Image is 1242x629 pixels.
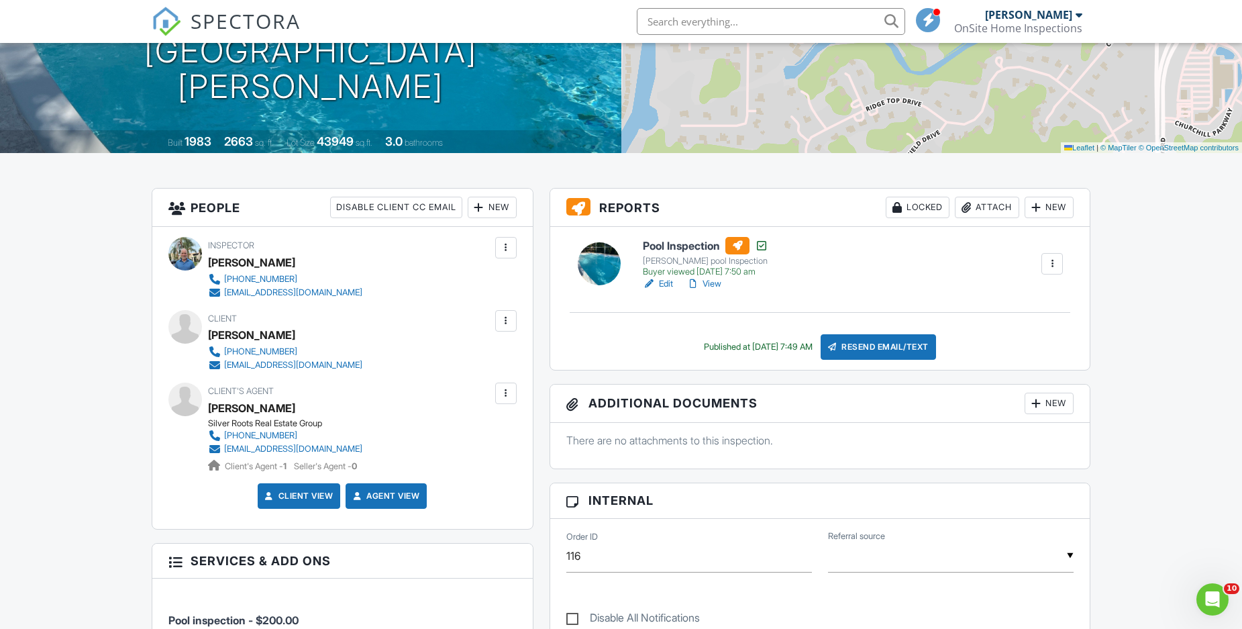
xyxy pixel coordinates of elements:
iframe: Intercom live chat [1196,583,1229,616]
div: Resend Email/Text [821,334,936,360]
div: [PERSON_NAME] [208,325,295,345]
span: Client's Agent [208,386,274,396]
input: Search everything... [637,8,905,35]
div: [PHONE_NUMBER] [224,346,297,357]
h6: Pool Inspection [643,237,768,254]
span: Seller's Agent - [294,461,357,471]
div: 1983 [185,134,211,148]
div: Published at [DATE] 7:49 AM [704,342,813,352]
a: [EMAIL_ADDRESS][DOMAIN_NAME] [208,442,362,456]
span: SPECTORA [191,7,301,35]
a: Leaflet [1064,144,1094,152]
a: © OpenStreetMap contributors [1139,144,1239,152]
div: Attach [955,197,1019,218]
a: [EMAIL_ADDRESS][DOMAIN_NAME] [208,286,362,299]
a: [PHONE_NUMBER] [208,273,362,286]
a: Edit [643,277,673,291]
h3: Additional Documents [550,385,1090,423]
div: [PERSON_NAME] pool Inspection [643,256,768,267]
div: Disable Client CC Email [330,197,462,218]
span: sq. ft. [255,138,274,148]
h3: Reports [550,189,1090,227]
span: Client [208,313,237,324]
div: [PERSON_NAME] [985,8,1072,21]
a: [EMAIL_ADDRESS][DOMAIN_NAME] [208,358,362,372]
span: Pool inspection - $200.00 [168,614,299,627]
div: 3.0 [385,134,403,148]
div: New [1025,393,1074,414]
div: [EMAIL_ADDRESS][DOMAIN_NAME] [224,287,362,298]
a: Pool Inspection [PERSON_NAME] pool Inspection Buyer viewed [DATE] 7:50 am [643,237,768,277]
a: [PERSON_NAME] [208,398,295,418]
div: Locked [886,197,949,218]
div: 43949 [317,134,354,148]
a: Agent View [350,489,419,503]
div: OnSite Home Inspections [954,21,1082,35]
h3: Services & Add ons [152,544,533,579]
strong: 0 [352,461,357,471]
div: [EMAIL_ADDRESS][DOMAIN_NAME] [224,444,362,454]
span: Built [168,138,183,148]
div: New [468,197,517,218]
img: The Best Home Inspection Software - Spectora [152,7,181,36]
p: There are no attachments to this inspection. [566,433,1074,448]
span: sq.ft. [356,138,372,148]
span: | [1096,144,1098,152]
span: Inspector [208,240,254,250]
label: Disable All Notifications [566,612,700,628]
div: [PHONE_NUMBER] [224,274,297,285]
div: 2663 [224,134,253,148]
a: SPECTORA [152,18,301,46]
span: Lot Size [287,138,315,148]
div: [EMAIL_ADDRESS][DOMAIN_NAME] [224,360,362,371]
label: Order ID [566,531,598,543]
span: 10 [1224,583,1239,594]
strong: 1 [283,461,287,471]
div: New [1025,197,1074,218]
div: [PHONE_NUMBER] [224,430,297,441]
a: Client View [262,489,333,503]
a: [PHONE_NUMBER] [208,429,362,442]
span: bathrooms [405,138,443,148]
a: © MapTiler [1100,144,1137,152]
h3: People [152,189,533,227]
span: Client's Agent - [225,461,289,471]
a: View [686,277,721,291]
label: Referral source [828,530,885,542]
div: Buyer viewed [DATE] 7:50 am [643,267,768,277]
h3: Internal [550,483,1090,518]
div: [PERSON_NAME] [208,252,295,273]
div: Silver Roots Real Estate Group [208,418,373,429]
a: [PHONE_NUMBER] [208,345,362,358]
